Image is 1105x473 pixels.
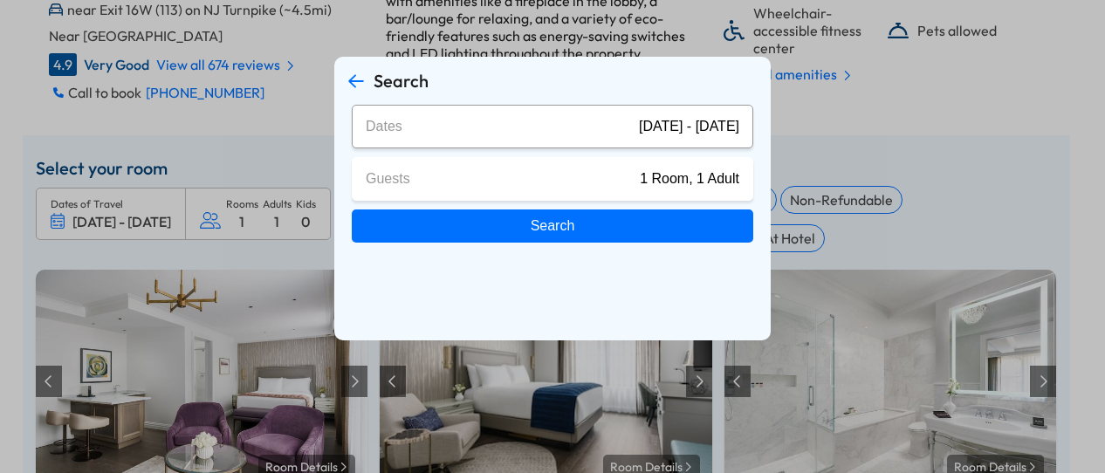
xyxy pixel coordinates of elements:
span: Guests [366,171,410,187]
button: Dates [DATE] - [DATE] [352,105,753,148]
span: Search [374,70,429,92]
button: Search [352,209,753,243]
span: Dates [366,119,402,134]
span: [DATE] - [DATE] [639,119,739,134]
button: Guests 1 Room, 1 Adult [352,157,753,201]
span: 1 Room, 1 Adult [640,171,739,187]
